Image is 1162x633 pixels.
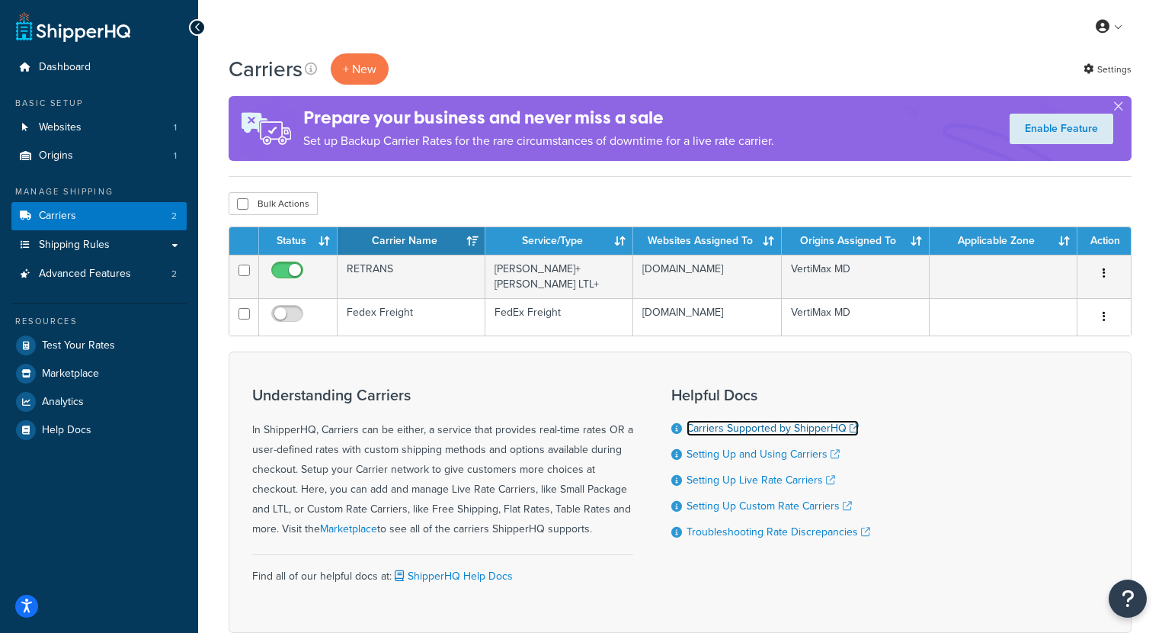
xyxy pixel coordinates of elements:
a: Advanced Features 2 [11,260,187,288]
th: Applicable Zone: activate to sort column ascending [930,227,1077,255]
td: [DOMAIN_NAME] [633,255,781,298]
a: Shipping Rules [11,231,187,259]
img: ad-rules-rateshop-fe6ec290ccb7230408bd80ed9643f0289d75e0ffd9eb532fc0e269fcd187b520.png [229,96,303,161]
span: 2 [171,268,177,281]
div: Find all of our helpful docs at: [252,554,633,586]
a: Setting Up Custom Rate Carriers [687,498,852,514]
li: Origins [11,142,187,170]
span: Help Docs [42,424,91,437]
h3: Understanding Carriers [252,387,633,403]
h3: Helpful Docs [671,387,870,403]
a: Marketplace [320,521,377,537]
a: Troubleshooting Rate Discrepancies [687,524,870,540]
th: Carrier Name: activate to sort column ascending [338,227,485,255]
li: Websites [11,114,187,142]
h1: Carriers [229,54,303,84]
span: Test Your Rates [42,339,115,352]
td: RETRANS [338,255,485,298]
span: 1 [174,149,177,162]
li: Carriers [11,202,187,230]
span: Advanced Features [39,268,131,281]
a: Settings [1084,59,1132,80]
span: Carriers [39,210,76,223]
th: Origins Assigned To: activate to sort column ascending [782,227,930,255]
span: Websites [39,121,82,134]
div: Basic Setup [11,97,187,110]
a: Origins 1 [11,142,187,170]
td: [PERSON_NAME]+[PERSON_NAME] LTL+ [485,255,633,298]
a: Setting Up Live Rate Carriers [687,472,835,488]
span: 2 [171,210,177,223]
a: Websites 1 [11,114,187,142]
a: Setting Up and Using Carriers [687,446,840,462]
th: Websites Assigned To: activate to sort column ascending [633,227,781,255]
a: Dashboard [11,53,187,82]
span: Analytics [42,396,84,409]
a: Analytics [11,388,187,416]
button: + New [331,53,389,85]
td: VertiMax MD [782,255,930,298]
span: 1 [174,121,177,134]
div: Resources [11,315,187,328]
p: Set up Backup Carrier Rates for the rare circumstances of downtime for a live rate carrier. [303,130,774,152]
th: Status: activate to sort column ascending [259,227,338,255]
button: Open Resource Center [1109,580,1147,618]
div: In ShipperHQ, Carriers can be either, a service that provides real-time rates OR a user-defined r... [252,387,633,539]
td: Fedex Freight [338,298,485,336]
span: Shipping Rules [39,239,110,252]
a: Carriers Supported by ShipperHQ [687,420,859,436]
a: Test Your Rates [11,332,187,359]
span: Dashboard [39,61,91,74]
a: Help Docs [11,416,187,444]
td: FedEx Freight [485,298,633,336]
span: Origins [39,149,73,162]
a: Carriers 2 [11,202,187,230]
span: Marketplace [42,368,99,381]
a: ShipperHQ Home [16,11,130,42]
td: VertiMax MD [782,298,930,336]
button: Bulk Actions [229,192,318,215]
a: Enable Feature [1010,114,1113,144]
th: Action [1077,227,1131,255]
th: Service/Type: activate to sort column ascending [485,227,633,255]
a: ShipperHQ Help Docs [392,568,513,584]
li: Advanced Features [11,260,187,288]
h4: Prepare your business and never miss a sale [303,105,774,130]
div: Manage Shipping [11,185,187,198]
td: [DOMAIN_NAME] [633,298,781,336]
a: Marketplace [11,360,187,387]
